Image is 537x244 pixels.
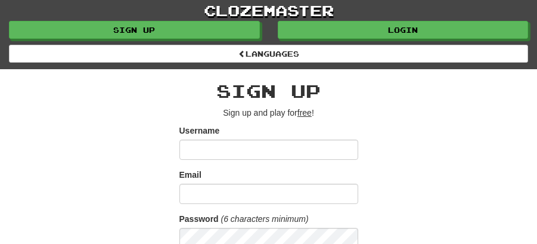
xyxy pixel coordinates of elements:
[221,214,309,224] em: (6 characters minimum)
[179,169,201,181] label: Email
[278,21,529,39] a: Login
[9,45,528,63] a: Languages
[179,107,358,119] p: Sign up and play for !
[179,213,219,225] label: Password
[297,108,312,118] u: free
[9,21,260,39] a: Sign up
[179,81,358,101] h2: Sign up
[179,125,220,137] label: Username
